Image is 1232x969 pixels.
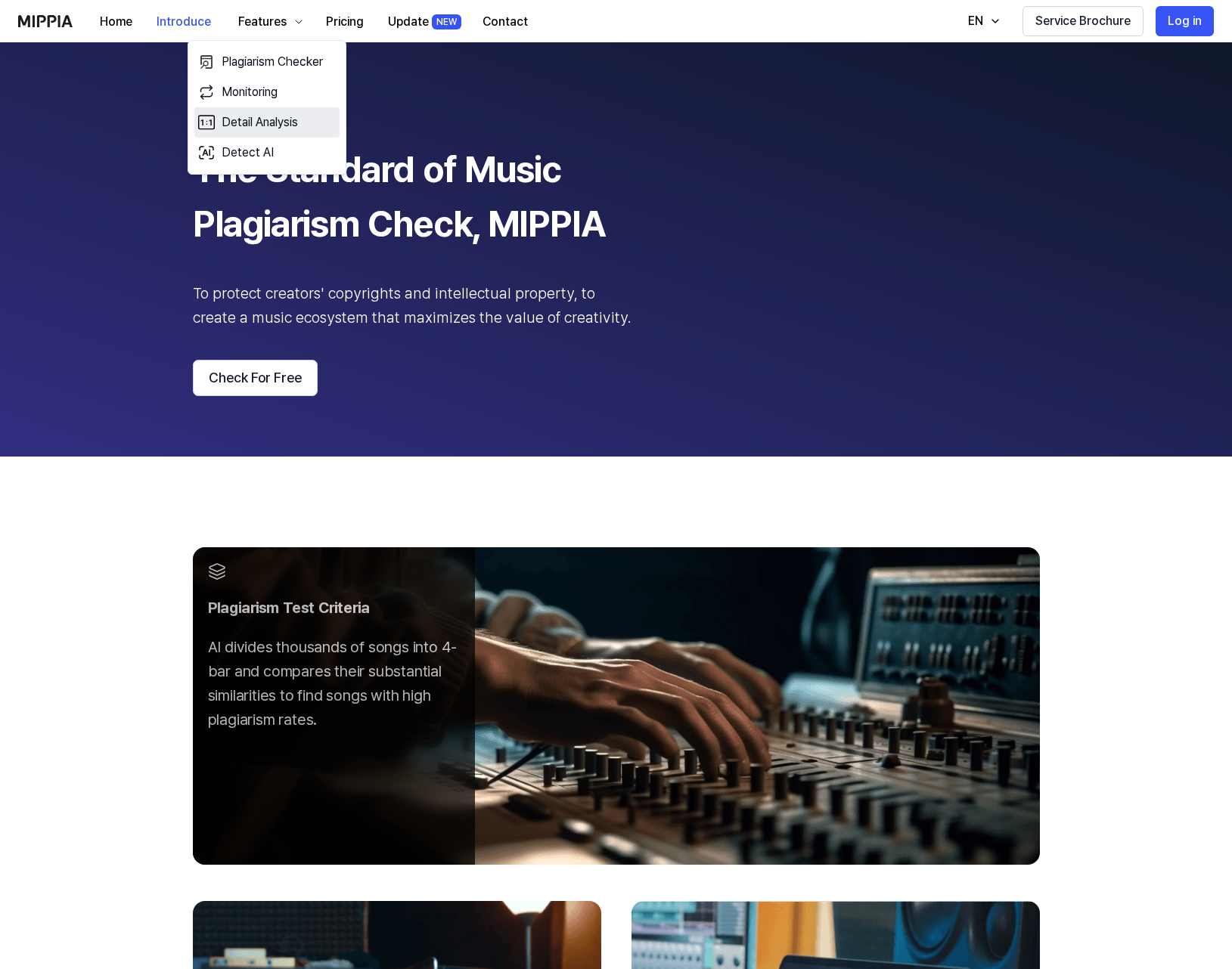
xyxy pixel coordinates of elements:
button: Pricing [314,7,376,37]
button: Service Brochure [1023,6,1144,36]
button: Home [88,7,144,37]
a: Monitoring [194,77,340,107]
button: Introduce [144,7,223,37]
a: Introduce [144,1,223,42]
button: Contact [470,7,540,37]
button: Check For Free [193,360,318,396]
div: Features [235,13,290,31]
button: Log in [1156,6,1214,36]
a: Plagiarism Checker [194,47,340,77]
button: Features [223,7,314,37]
a: Check For Free [193,360,1040,396]
a: Detect AI [194,138,340,168]
button: EN [953,6,1010,36]
div: Plagiarism Test Criteria [208,596,460,620]
img: logo [18,15,73,27]
div: The Standard of Music Plagiarism Check, MIPPIA [193,142,632,251]
img: firstImage [193,547,1040,865]
a: Detail Analysis [194,107,340,138]
a: UpdateNEW [376,1,470,42]
div: EN [965,12,986,30]
button: UpdateNEW [376,7,470,37]
div: AI divides thousands of songs into 4-bar and compares their substantial similarities to find song... [208,635,460,732]
div: NEW [432,14,461,29]
div: To protect creators' copyrights and intellectual property, to create a music ecosystem that maxim... [193,281,632,330]
div: introduce [193,103,1040,127]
